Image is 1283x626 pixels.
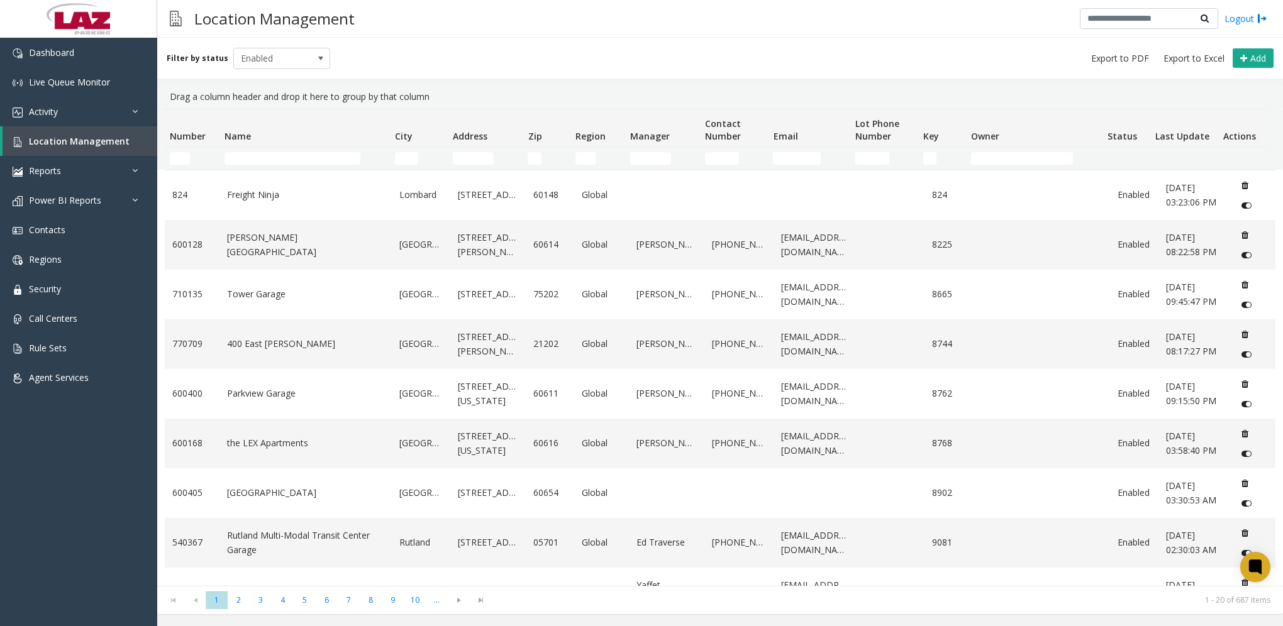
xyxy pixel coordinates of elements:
[167,53,228,64] label: Filter by status
[499,595,1270,605] kendo-pager-info: 1 - 20 of 687 items
[316,591,338,608] span: Page 6
[29,312,77,324] span: Call Centers
[399,436,443,450] a: [GEOGRAPHIC_DATA]
[1166,231,1219,259] a: [DATE] 08:22:58 PM
[712,535,765,549] a: [PHONE_NUMBER]
[1166,529,1219,557] a: [DATE] 02:30:03 AM
[390,147,448,170] td: City Filter
[781,578,848,607] a: [EMAIL_ADDRESS][DOMAIN_NAME]
[448,591,470,609] span: Go to the next page
[971,152,1073,165] input: Owner Filter
[172,436,212,450] a: 600168
[13,196,23,206] img: 'icon'
[966,147,1102,170] td: Owner Filter
[636,535,697,549] a: Ed Traverse
[165,147,219,170] td: Number Filter
[448,147,523,170] td: Address Filter
[705,152,739,165] input: Contact Number Filter
[360,591,382,608] span: Page 8
[636,287,697,301] a: [PERSON_NAME]
[395,152,419,165] input: City Filter
[426,591,448,608] span: Page 11
[1166,529,1216,555] span: [DATE] 02:30:03 AM
[712,436,765,450] a: [PHONE_NUMBER]
[932,535,965,549] a: 9081
[29,224,65,236] span: Contacts
[575,152,596,165] input: Region Filter
[399,238,443,251] a: [GEOGRAPHIC_DATA]
[250,591,272,608] span: Page 3
[1257,12,1267,25] img: logout
[781,380,848,408] a: [EMAIL_ADDRESS][DOMAIN_NAME]
[1235,245,1258,265] button: Disable
[781,330,848,358] a: [EMAIL_ADDRESS][DOMAIN_NAME]
[1166,380,1219,408] a: [DATE] 09:15:50 PM
[13,107,23,118] img: 'icon'
[582,387,621,400] a: Global
[1118,337,1151,351] a: Enabled
[923,152,936,165] input: Key Filter
[625,147,700,170] td: Manager Filter
[1235,473,1255,493] button: Delete
[234,48,311,69] span: Enabled
[855,118,899,142] span: Lot Phone Number
[1166,182,1216,207] span: [DATE] 03:23:06 PM
[1235,295,1258,315] button: Disable
[172,486,212,500] a: 600405
[1166,281,1216,307] span: [DATE] 09:45:47 PM
[636,387,697,400] a: [PERSON_NAME]
[399,337,443,351] a: [GEOGRAPHIC_DATA]
[13,285,23,295] img: 'icon'
[1235,543,1258,563] button: Disable
[1233,48,1274,69] button: Add
[227,188,384,202] a: Freight Ninja
[206,591,228,608] span: Page 1
[1091,52,1149,65] span: Export to PDF
[781,280,848,309] a: [EMAIL_ADDRESS][DOMAIN_NAME]
[382,591,404,608] span: Page 9
[13,137,23,147] img: 'icon'
[3,126,157,156] a: Location Management
[1102,109,1150,147] th: Status
[582,436,621,450] a: Global
[712,287,765,301] a: [PHONE_NUMBER]
[13,255,23,265] img: 'icon'
[458,535,518,549] a: [STREET_ADDRESS]
[1235,374,1255,394] button: Delete
[528,152,541,165] input: Zip Filter
[29,194,101,206] span: Power BI Reports
[850,147,918,170] td: Lot Phone Number Filter
[712,238,765,251] a: [PHONE_NUMBER]
[932,238,965,251] a: 8225
[1235,444,1258,464] button: Disable
[13,48,23,58] img: 'icon'
[570,147,625,170] td: Region Filter
[533,337,567,351] a: 21202
[1166,429,1219,458] a: [DATE] 03:58:40 PM
[228,591,250,608] span: Page 2
[1118,188,1151,202] a: Enabled
[533,436,567,450] a: 60616
[470,591,492,609] span: Go to the last page
[768,147,850,170] td: Email Filter
[774,130,798,142] span: Email
[1166,380,1216,406] span: [DATE] 09:15:50 PM
[1235,573,1255,593] button: Delete
[523,147,570,170] td: Zip Filter
[528,130,542,142] span: Zip
[1250,52,1266,64] span: Add
[399,535,443,549] a: Rutland
[781,529,848,557] a: [EMAIL_ADDRESS][DOMAIN_NAME]
[932,387,965,400] a: 8762
[1118,436,1151,450] a: Enabled
[13,226,23,236] img: 'icon'
[29,342,67,354] span: Rule Sets
[582,337,621,351] a: Global
[1235,275,1255,295] button: Delete
[582,535,621,549] a: Global
[399,188,443,202] a: Lombard
[450,595,467,605] span: Go to the next page
[13,373,23,383] img: 'icon'
[918,147,966,170] td: Key Filter
[712,337,765,351] a: [PHONE_NUMBER]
